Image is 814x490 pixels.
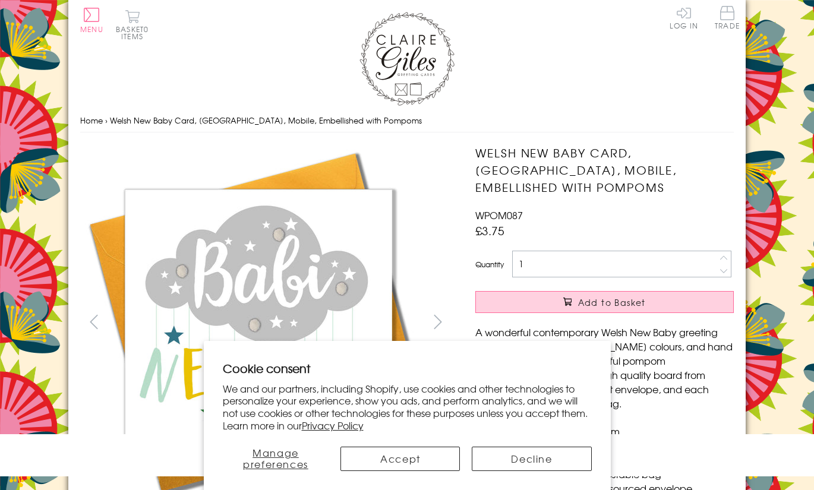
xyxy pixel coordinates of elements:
span: › [105,115,108,126]
span: Add to Basket [578,296,646,308]
button: prev [80,308,107,335]
label: Quantity [475,259,504,270]
button: Basket0 items [116,10,149,40]
button: Decline [472,447,591,471]
span: Menu [80,24,103,34]
a: Log In [670,6,698,29]
span: Trade [715,6,740,29]
p: A wonderful contemporary Welsh New Baby greeting card. A mix of bright [PERSON_NAME] colours, and... [475,325,734,410]
button: next [425,308,452,335]
a: Privacy Policy [302,418,364,432]
span: 0 items [121,24,149,42]
span: Manage preferences [243,445,308,471]
span: £3.75 [475,222,504,239]
h2: Cookie consent [223,360,592,377]
button: Add to Basket [475,291,734,313]
h1: Welsh New Baby Card, [GEOGRAPHIC_DATA], Mobile, Embellished with Pompoms [475,144,734,195]
a: Trade [715,6,740,31]
nav: breadcrumbs [80,109,734,133]
button: Menu [80,8,103,33]
p: We and our partners, including Shopify, use cookies and other technologies to personalize your ex... [223,382,592,432]
a: Home [80,115,103,126]
span: Welsh New Baby Card, [GEOGRAPHIC_DATA], Mobile, Embellished with Pompoms [110,115,422,126]
button: Accept [340,447,460,471]
img: Claire Giles Greetings Cards [359,12,455,106]
button: Manage preferences [222,447,329,471]
span: WPOM087 [475,208,523,222]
